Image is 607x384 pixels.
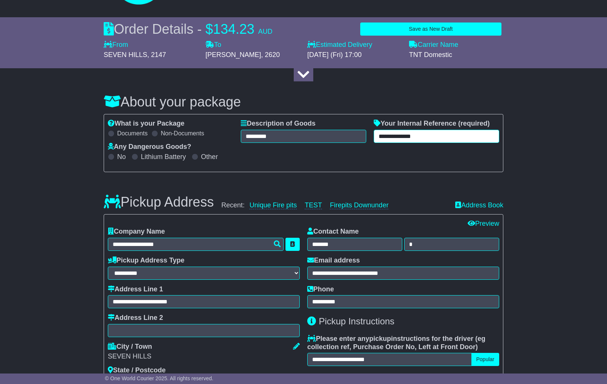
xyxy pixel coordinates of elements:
[104,51,147,58] span: SEVEN HILLS
[108,352,300,361] div: SEVEN HILLS
[455,201,503,210] a: Address Book
[409,41,458,49] label: Carrier Name
[104,41,128,49] label: From
[104,21,272,37] div: Order Details -
[108,314,163,322] label: Address Line 2
[108,343,152,351] label: City / Town
[319,316,394,326] span: Pickup Instructions
[108,256,184,265] label: Pickup Address Type
[161,130,204,137] label: Non-Documents
[307,41,402,49] label: Estimated Delivery
[261,51,280,58] span: , 2620
[409,51,503,59] div: TNT Domestic
[471,353,499,366] button: Popular
[205,21,213,37] span: $
[258,28,272,35] span: AUD
[108,143,191,151] label: Any Dangerous Goods?
[241,120,316,128] label: Description of Goods
[205,41,221,49] label: To
[117,153,126,161] label: No
[213,21,254,37] span: 134.23
[307,335,499,351] label: Please enter any instructions for the driver ( )
[307,335,485,351] span: eg collection ref, Purchase Order No, Left at Front Door
[221,201,448,210] div: Recent:
[108,366,166,375] label: State / Postcode
[201,153,218,161] label: Other
[117,130,148,137] label: Documents
[105,375,213,381] span: © One World Courier 2025. All rights reserved.
[108,228,165,236] label: Company Name
[307,51,402,59] div: [DATE] (Fri) 17:00
[141,153,186,161] label: Lithium Battery
[468,220,499,227] a: Preview
[104,195,214,210] h3: Pickup Address
[374,120,490,128] label: Your Internal Reference (required)
[108,285,163,294] label: Address Line 1
[305,201,322,209] a: TEST
[249,201,297,209] a: Unique Fire pits
[330,201,388,209] a: Firepits Downunder
[369,335,391,342] span: pickup
[307,285,334,294] label: Phone
[307,256,360,265] label: Email address
[205,51,261,58] span: [PERSON_NAME]
[104,94,503,109] h3: About your package
[108,120,184,128] label: What is your Package
[360,22,501,36] button: Save as New Draft
[147,51,166,58] span: , 2147
[307,228,359,236] label: Contact Name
